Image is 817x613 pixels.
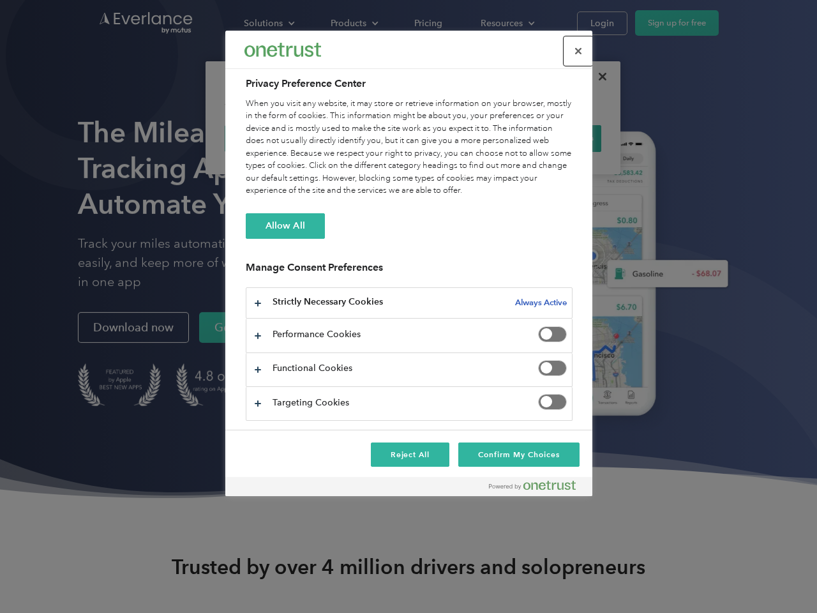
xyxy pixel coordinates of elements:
[564,37,592,65] button: Close
[371,443,450,467] button: Reject All
[489,480,586,496] a: Powered by OneTrust Opens in a new Tab
[246,261,573,281] h3: Manage Consent Preferences
[225,31,592,496] div: Preference center
[225,31,592,496] div: Privacy Preference Center
[458,443,579,467] button: Confirm My Choices
[244,37,321,63] div: Everlance
[244,43,321,56] img: Everlance
[246,213,325,239] button: Allow All
[246,76,573,91] h2: Privacy Preference Center
[246,98,573,197] div: When you visit any website, it may store or retrieve information on your browser, mostly in the f...
[489,480,576,490] img: Powered by OneTrust Opens in a new Tab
